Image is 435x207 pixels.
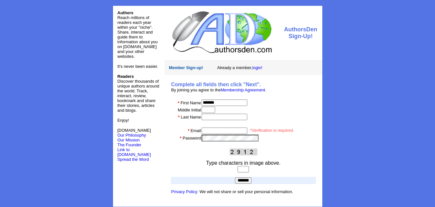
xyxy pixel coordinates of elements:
[230,149,257,155] img: This Is CAPTCHA Image
[171,189,293,194] font: : We will not share or sell your personal information.
[217,65,262,70] font: Already a member,
[118,10,134,15] font: Authors
[191,128,201,133] font: Email
[284,26,317,39] font: AuthorsDen Sign-Up!
[181,115,201,119] font: Last Name
[118,156,149,162] a: Spread the Word
[118,157,149,162] font: Spread the Word
[171,82,261,87] b: Complete all fields then click "Next".
[118,74,159,113] font: Discover thousands of unique authors around the world. Track, interact, review, bookmark and shar...
[118,133,146,138] a: Our Philosophy
[171,10,273,54] img: logo.jpg
[118,15,158,59] font: Reach millions of readers each year within your "niche". Share, interact and guide them to inform...
[171,88,267,92] font: By joining you agree to the .
[252,65,262,70] a: login!
[183,136,201,140] font: Password
[221,88,265,92] a: Membership Agreement
[171,189,197,194] a: Privacy Policy
[206,160,280,166] font: Type characters in image above.
[118,142,141,147] a: The Founder
[118,118,129,123] font: Enjoy!
[118,147,151,157] a: Link to [DOMAIN_NAME]
[178,108,201,112] font: Middle Initial
[250,128,294,133] font: *Verification is required.
[118,64,158,69] font: It's never been easier.
[169,65,203,70] font: Member Sign-up!
[118,138,140,142] a: Our Mission
[181,100,201,105] font: First Name
[118,128,151,138] font: [DOMAIN_NAME]
[118,74,134,79] b: Readers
